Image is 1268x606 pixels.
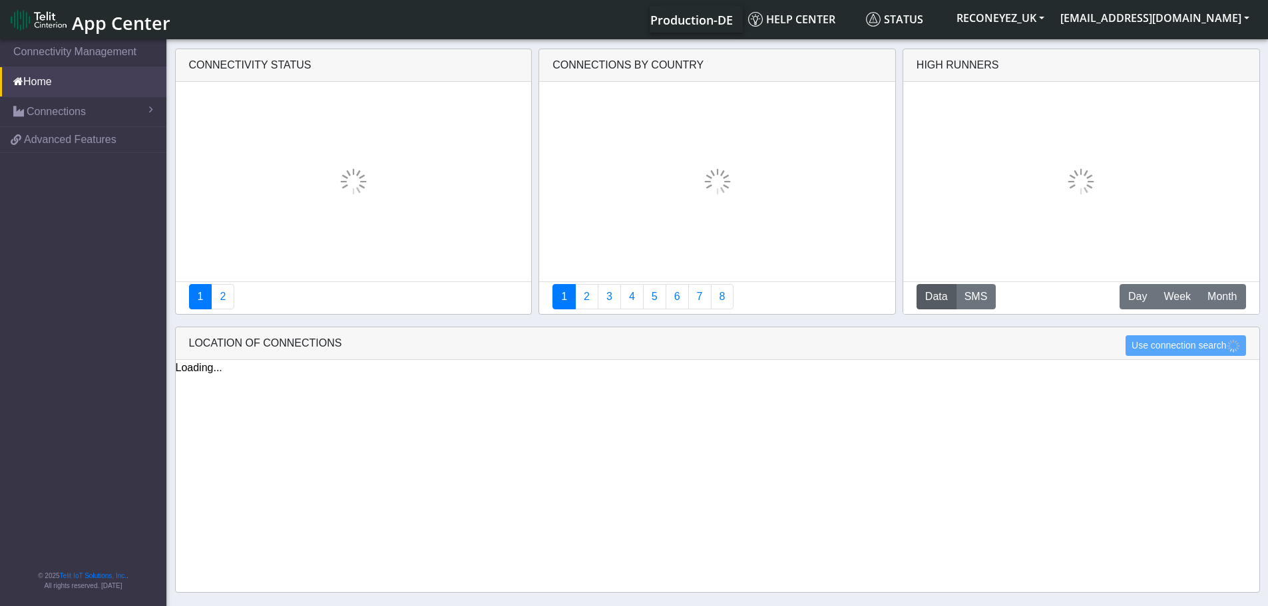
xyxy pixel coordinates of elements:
[1155,284,1199,309] button: Week
[650,6,732,33] a: Your current platform instance
[704,168,731,195] img: loading.gif
[1199,284,1245,309] button: Month
[340,168,367,195] img: loading.gif
[748,12,763,27] img: knowledge.svg
[211,284,234,309] a: Deployment status
[1227,339,1240,353] img: loading
[949,6,1052,30] button: RECONEYEZ_UK
[552,284,576,309] a: Connections By Country
[743,6,861,33] a: Help center
[176,360,1259,376] div: Loading...
[176,327,1259,360] div: LOCATION OF CONNECTIONS
[666,284,689,309] a: 14 Days Trend
[11,9,67,31] img: logo-telit-cinterion-gw-new.png
[1120,284,1156,309] button: Day
[27,104,86,120] span: Connections
[1163,289,1191,305] span: Week
[620,284,644,309] a: Connections By Carrier
[539,49,895,82] div: Connections By Country
[1068,168,1094,195] img: loading.gif
[748,12,835,27] span: Help center
[189,284,212,309] a: Connectivity status
[650,12,733,28] span: Production-DE
[1126,335,1245,356] button: Use connection search
[643,284,666,309] a: Usage by Carrier
[861,6,949,33] a: Status
[866,12,923,27] span: Status
[24,132,116,148] span: Advanced Features
[1052,6,1257,30] button: [EMAIL_ADDRESS][DOMAIN_NAME]
[189,284,519,309] nav: Summary paging
[956,284,996,309] button: SMS
[552,284,882,309] nav: Summary paging
[176,49,532,82] div: Connectivity status
[598,284,621,309] a: Usage per Country
[866,12,881,27] img: status.svg
[11,5,168,34] a: App Center
[917,284,956,309] button: Data
[60,572,126,579] a: Telit IoT Solutions, Inc.
[1207,289,1237,305] span: Month
[688,284,712,309] a: Zero Session
[1128,289,1147,305] span: Day
[575,284,598,309] a: Carrier
[711,284,734,309] a: Not Connected for 30 days
[72,11,170,35] span: App Center
[917,57,999,73] div: High Runners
